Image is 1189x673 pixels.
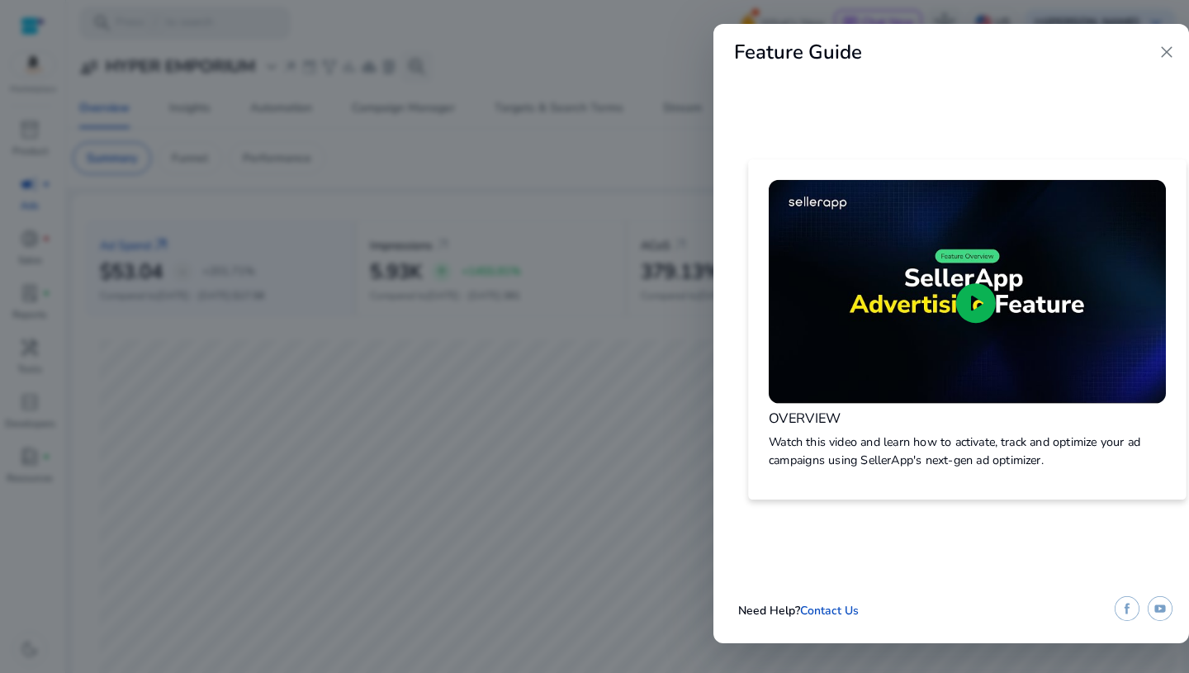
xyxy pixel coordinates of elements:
[769,411,1166,428] h4: OVERVIEW
[952,279,1000,327] span: play_circle
[800,603,859,618] a: Contact Us
[769,434,1166,469] p: Watch this video and learn how to activate, track and optimize your ad campaigns using SellerApp'...
[769,180,1166,404] img: sddefault.jpg
[734,40,862,64] h2: Feature Guide
[1157,42,1177,62] span: close
[738,604,859,618] h5: Need Help?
